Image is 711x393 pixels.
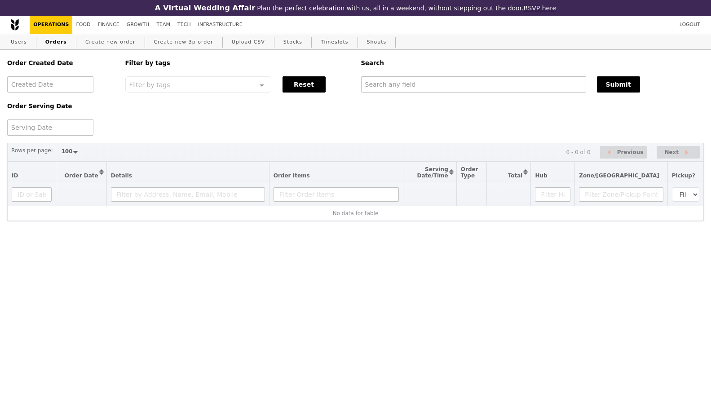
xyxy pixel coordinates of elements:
[153,16,174,34] a: Team
[12,187,52,202] input: ID or Salesperson name
[228,34,269,50] a: Upload CSV
[535,172,547,179] span: Hub
[82,34,139,50] a: Create new order
[566,149,590,155] div: 0 - 0 of 0
[461,166,478,179] span: Order Type
[150,34,217,50] a: Create new 3p order
[72,16,94,34] a: Food
[42,34,71,50] a: Orders
[274,172,310,179] span: Order Items
[361,60,704,66] h5: Search
[317,34,352,50] a: Timeslots
[579,187,663,202] input: Filter Zone/Pickup Point
[672,172,695,179] span: Pickup?
[664,147,679,158] span: Next
[125,60,350,66] h5: Filter by tags
[617,147,644,158] span: Previous
[12,210,699,216] div: No data for table
[274,187,399,202] input: Filter Order Items
[600,146,647,159] button: Previous
[11,19,19,31] img: Grain logo
[11,146,53,155] label: Rows per page:
[361,76,586,93] input: Search any field
[123,16,153,34] a: Growth
[524,4,556,12] a: RSVP here
[94,16,123,34] a: Finance
[155,4,255,12] h3: A Virtual Wedding Affair
[7,34,31,50] a: Users
[174,16,194,34] a: Tech
[194,16,246,34] a: Infrastructure
[111,187,265,202] input: Filter by Address, Name, Email, Mobile
[7,60,115,66] h5: Order Created Date
[535,187,570,202] input: Filter Hub
[12,172,18,179] span: ID
[129,80,170,88] span: Filter by tags
[7,119,93,136] input: Serving Date
[7,103,115,110] h5: Order Serving Date
[657,146,700,159] button: Next
[7,76,93,93] input: Created Date
[597,76,640,93] button: Submit
[363,34,390,50] a: Shouts
[30,16,72,34] a: Operations
[119,4,592,12] div: Plan the perfect celebration with us, all in a weekend, without stepping out the door.
[111,172,132,179] span: Details
[579,172,659,179] span: Zone/[GEOGRAPHIC_DATA]
[676,16,704,34] a: Logout
[283,76,326,93] button: Reset
[280,34,306,50] a: Stocks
